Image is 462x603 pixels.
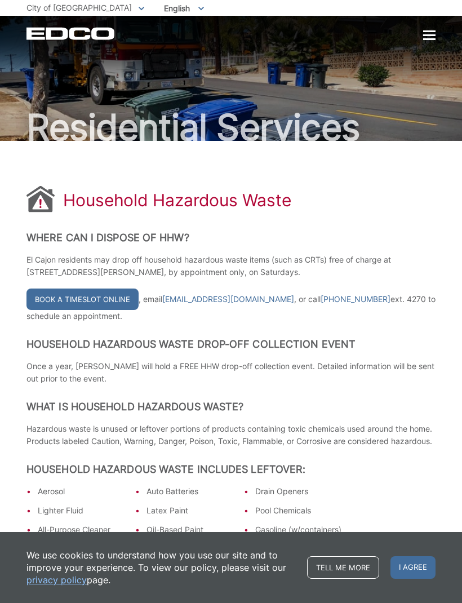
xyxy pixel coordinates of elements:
[38,485,124,498] li: Aerosol
[390,556,436,579] span: I agree
[26,360,436,385] p: Once a year, [PERSON_NAME] will hold a FREE HHW drop-off collection event. Detailed information w...
[307,556,379,579] a: Tell me more
[63,190,291,210] h1: Household Hazardous Waste
[26,574,87,586] a: privacy policy
[146,504,233,517] li: Latex Paint
[26,401,436,413] h2: What is Household Hazardous Waste?
[146,524,233,536] li: Oil-Based Paint
[26,289,436,322] p: , email , or call ext. 4270 to schedule an appointment.
[255,485,341,498] li: Drain Openers
[26,463,436,476] h2: Household Hazardous Waste Includes Leftover:
[26,109,436,145] h2: Residential Services
[255,524,341,536] li: Gasoline (w/containers)
[26,338,436,351] h2: Household Hazardous Waste Drop-Off Collection Event
[321,293,390,305] a: [PHONE_NUMBER]
[38,504,124,517] li: Lighter Fluid
[26,3,132,12] span: City of [GEOGRAPHIC_DATA]
[26,549,296,586] p: We use cookies to understand how you use our site and to improve your experience. To view our pol...
[26,232,436,244] h2: Where Can I Dispose of HHW?
[255,504,341,517] li: Pool Chemicals
[26,27,116,40] a: EDCD logo. Return to the homepage.
[38,524,124,536] li: All-Purpose Cleaner
[146,485,233,498] li: Auto Batteries
[26,423,436,447] p: Hazardous waste is unused or leftover portions of products containing toxic chemicals used around...
[162,293,294,305] a: [EMAIL_ADDRESS][DOMAIN_NAME]
[26,254,436,278] p: El Cajon residents may drop off household hazardous waste items (such as CRTs) free of charge at ...
[26,289,139,310] a: Book a Timeslot Online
